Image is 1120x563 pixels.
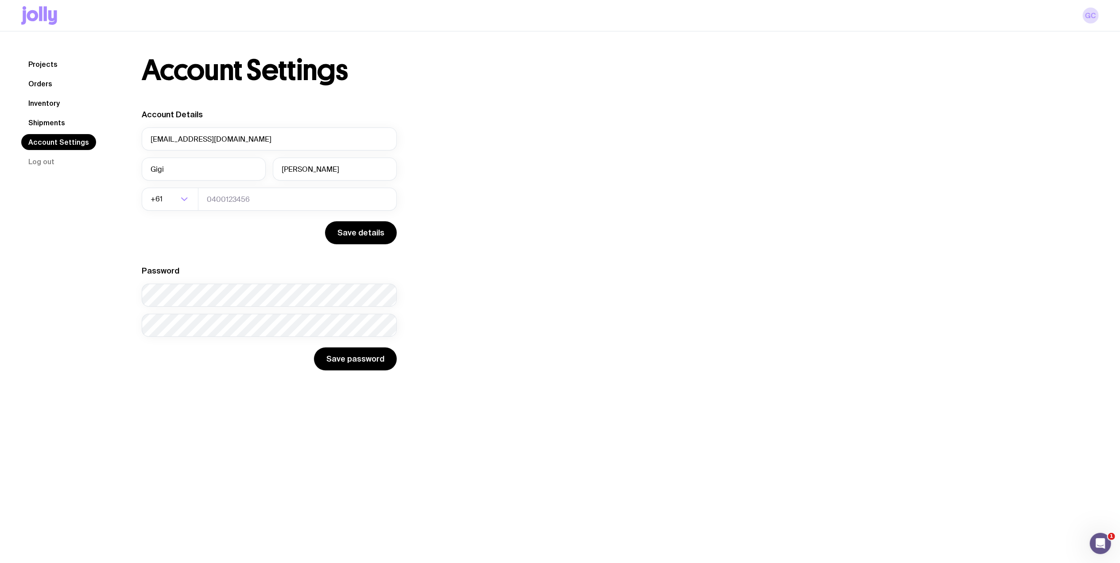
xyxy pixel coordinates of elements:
[21,134,96,150] a: Account Settings
[142,110,203,119] label: Account Details
[142,188,198,211] div: Search for option
[1083,8,1099,23] a: GC
[142,56,348,85] h1: Account Settings
[142,266,179,275] label: Password
[21,95,67,111] a: Inventory
[21,56,65,72] a: Projects
[273,158,397,181] input: Last Name
[21,115,72,131] a: Shipments
[142,158,266,181] input: First Name
[314,347,397,370] button: Save password
[325,221,397,244] button: Save details
[151,188,164,211] span: +61
[1090,533,1111,554] iframe: Intercom live chat
[142,127,397,150] input: your@email.com
[21,76,59,92] a: Orders
[21,154,62,170] button: Log out
[164,188,178,211] input: Search for option
[198,188,397,211] input: 0400123456
[1108,533,1115,540] span: 1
